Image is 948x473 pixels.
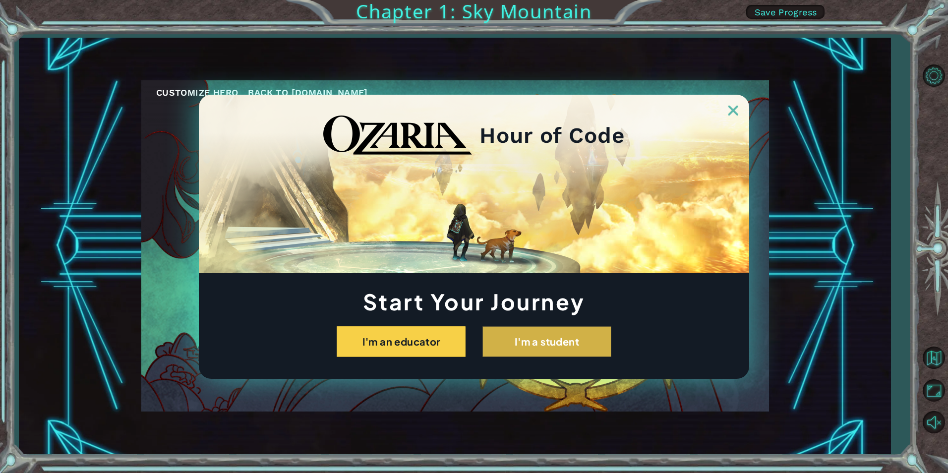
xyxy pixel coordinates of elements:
button: I'm a student [482,326,611,357]
button: I'm an educator [337,326,466,357]
img: ExitButton_Dusk.png [728,106,738,116]
h1: Start Your Journey [199,292,749,311]
h2: Hour of Code [479,126,625,145]
img: blackOzariaWordmark.png [323,116,472,155]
